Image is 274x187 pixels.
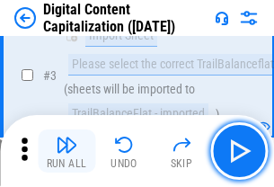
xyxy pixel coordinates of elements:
[95,129,153,173] button: Undo
[14,7,36,29] img: Back
[110,158,137,169] div: Undo
[47,158,87,169] div: Run All
[153,129,210,173] button: Skip
[38,129,95,173] button: Run All
[113,134,135,156] img: Undo
[225,137,253,165] img: Main button
[215,11,229,25] img: Support
[43,68,57,83] span: # 3
[43,1,208,35] div: Digital Content Capitalization ([DATE])
[238,7,260,29] img: Settings menu
[68,103,208,125] div: TrailBalanceFlat - imported
[171,158,193,169] div: Skip
[85,25,157,47] div: Import Sheet
[171,134,192,156] img: Skip
[56,134,77,156] img: Run All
